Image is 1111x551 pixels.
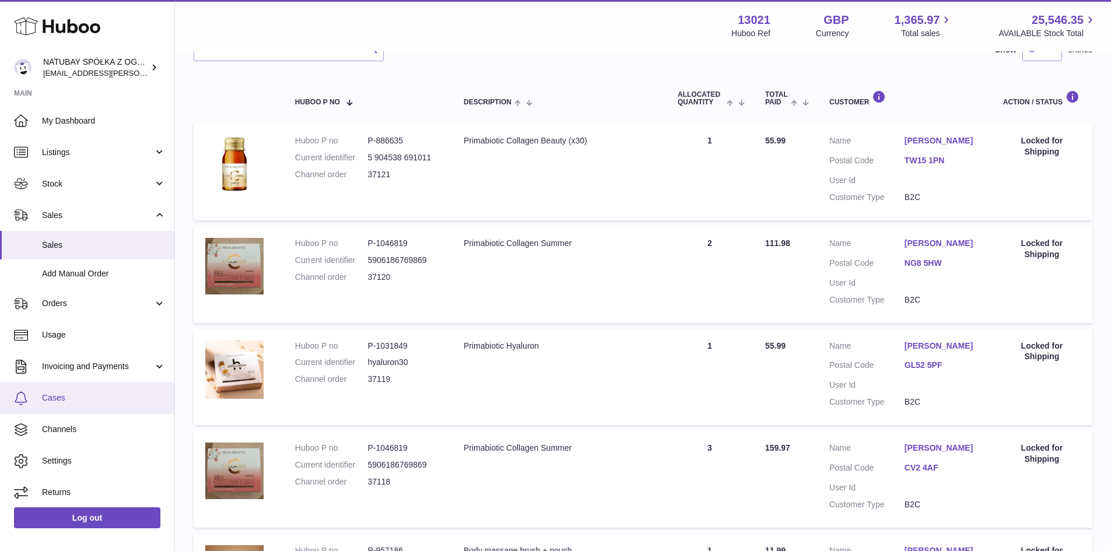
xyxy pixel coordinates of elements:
strong: GBP [823,12,849,28]
span: Add Manual Order [42,268,166,279]
dt: Name [829,135,905,149]
dt: Postal Code [829,155,905,169]
dt: Customer Type [829,294,905,306]
dd: 37120 [367,272,440,283]
span: Invoicing and Payments [42,361,153,372]
dd: B2C [905,499,980,510]
dt: Channel order [295,374,368,385]
dt: User Id [829,175,905,186]
span: AVAILABLE Stock Total [998,28,1097,39]
dt: Postal Code [829,258,905,272]
div: Locked for Shipping [1003,135,1081,157]
span: 1,365.97 [895,12,940,28]
a: TW15 1PN [905,155,980,166]
span: 55.99 [765,341,786,350]
td: 2 [666,226,753,323]
div: Primabiotic Collagen Beauty (x30) [464,135,654,146]
span: 55.99 [765,136,786,145]
td: 1 [666,329,753,426]
img: 130211740407413.jpg [205,341,264,399]
dd: P-886635 [367,135,440,146]
span: [EMAIL_ADDRESS][PERSON_NAME][DOMAIN_NAME] [43,68,234,78]
dt: Huboo P no [295,341,368,352]
span: Description [464,99,511,106]
strong: 13021 [738,12,770,28]
td: 3 [666,431,753,528]
span: My Dashboard [42,115,166,127]
dd: 37119 [367,374,440,385]
span: Sales [42,240,166,251]
dt: Postal Code [829,360,905,374]
div: Huboo Ref [731,28,770,39]
div: Locked for Shipping [1003,443,1081,465]
a: 25,546.35 AVAILABLE Stock Total [998,12,1097,39]
span: 25,546.35 [1032,12,1084,28]
img: 130211698054880.jpg [205,135,264,194]
span: Huboo P no [295,99,340,106]
span: Cases [42,392,166,403]
div: NATUBAY SPÓŁKA Z OGRANICZONĄ ODPOWIEDZIALNOŚCIĄ [43,57,148,79]
dt: Channel order [295,476,368,487]
dd: 5906186769869 [367,255,440,266]
img: kacper.antkowski@natubay.pl [14,59,31,76]
a: Log out [14,507,160,528]
a: [PERSON_NAME] [905,443,980,454]
span: 111.98 [765,238,790,248]
dd: hyaluron30 [367,357,440,368]
dt: Current identifier [295,459,368,471]
span: Sales [42,210,153,221]
dt: Huboo P no [295,443,368,454]
div: Currency [816,28,849,39]
dt: User Id [829,278,905,289]
dd: P-1046819 [367,238,440,249]
span: Settings [42,455,166,466]
dt: Name [829,443,905,457]
dt: Huboo P no [295,135,368,146]
dt: Customer Type [829,396,905,408]
td: 1 [666,124,753,220]
span: Total paid [765,91,788,106]
dd: P-1031849 [367,341,440,352]
dt: Current identifier [295,357,368,368]
dd: B2C [905,396,980,408]
dt: Customer Type [829,499,905,510]
dd: 5 904538 691011 [367,152,440,163]
dt: Current identifier [295,152,368,163]
dd: 37118 [367,476,440,487]
div: Locked for Shipping [1003,238,1081,260]
dd: P-1046819 [367,443,440,454]
a: GL52 5PF [905,360,980,371]
span: 159.97 [765,443,790,452]
div: Customer [829,90,980,106]
span: Stock [42,178,153,189]
span: Returns [42,487,166,498]
dd: B2C [905,294,980,306]
img: 1749020843.jpg [205,238,264,294]
dd: 37121 [367,169,440,180]
span: Total sales [901,28,953,39]
dt: Channel order [295,169,368,180]
span: Usage [42,329,166,341]
dt: Customer Type [829,192,905,203]
span: Listings [42,147,153,158]
span: Channels [42,424,166,435]
span: Orders [42,298,153,309]
dd: B2C [905,192,980,203]
a: 1,365.97 Total sales [895,12,954,39]
a: [PERSON_NAME] [905,341,980,352]
dt: User Id [829,482,905,493]
div: Primabiotic Collagen Summer [464,238,654,249]
dt: Current identifier [295,255,368,266]
dt: User Id [829,380,905,391]
div: Locked for Shipping [1003,341,1081,363]
div: Primabiotic Hyaluron [464,341,654,352]
a: [PERSON_NAME] [905,238,980,249]
a: [PERSON_NAME] [905,135,980,146]
dt: Name [829,238,905,252]
dt: Huboo P no [295,238,368,249]
div: Action / Status [1003,90,1081,106]
span: ALLOCATED Quantity [678,91,724,106]
dt: Postal Code [829,462,905,476]
dt: Name [829,341,905,355]
a: NG8 5HW [905,258,980,269]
